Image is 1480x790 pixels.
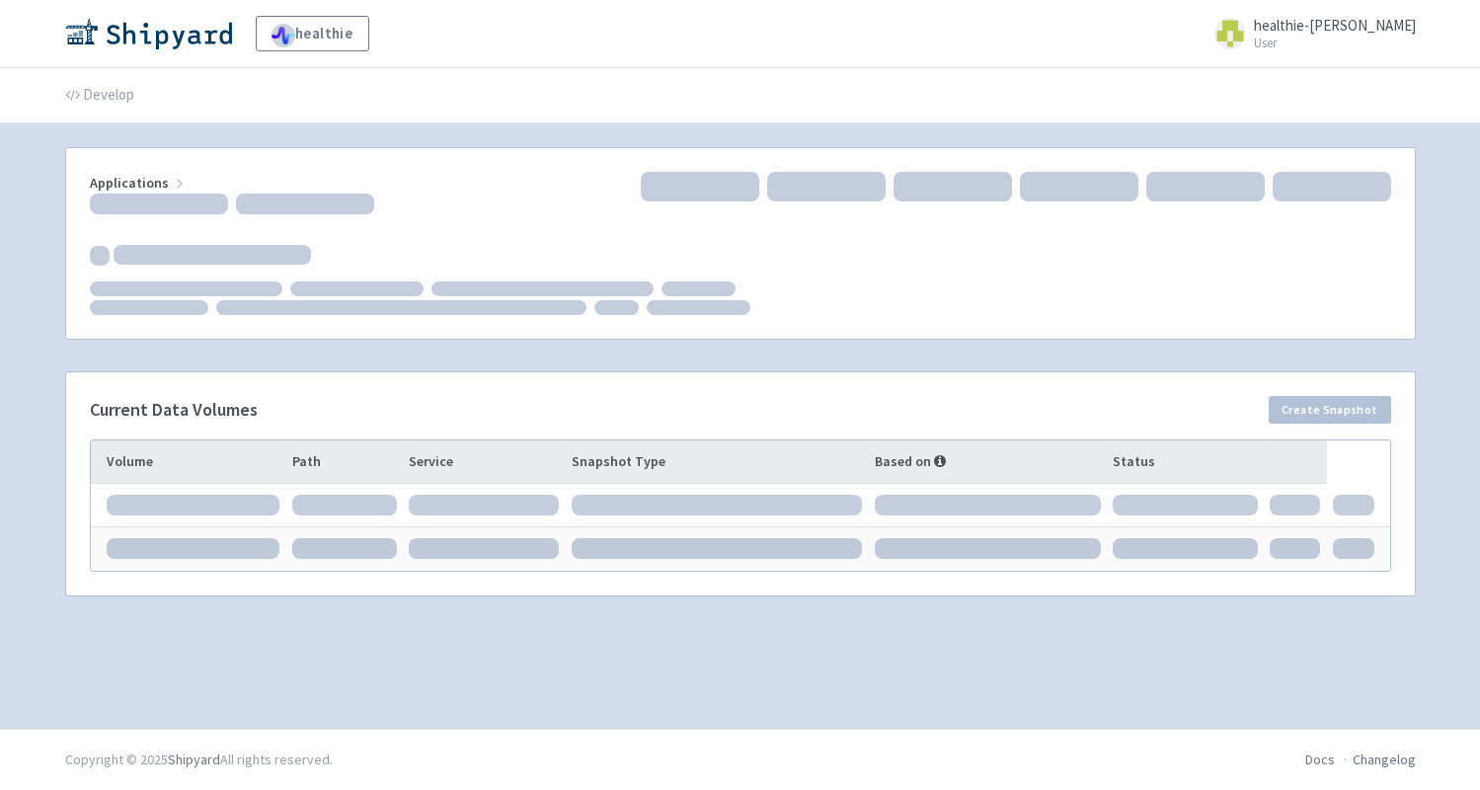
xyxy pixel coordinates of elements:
[1353,750,1416,768] a: Changelog
[566,440,869,484] th: Snapshot Type
[65,18,232,49] img: Shipyard logo
[1269,396,1390,424] button: Create Snapshot
[91,440,286,484] th: Volume
[285,440,403,484] th: Path
[256,16,369,51] a: healthie
[1254,37,1416,49] small: User
[65,750,333,770] div: Copyright © 2025 All rights reserved.
[403,440,566,484] th: Service
[869,440,1107,484] th: Based on
[65,68,134,123] a: Develop
[90,174,188,192] span: Applications
[1203,18,1416,49] a: healthie-[PERSON_NAME] User
[1305,750,1335,768] a: Docs
[1107,440,1264,484] th: Status
[90,400,258,420] h4: Current Data Volumes
[1254,16,1416,35] span: healthie-[PERSON_NAME]
[168,750,220,768] a: Shipyard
